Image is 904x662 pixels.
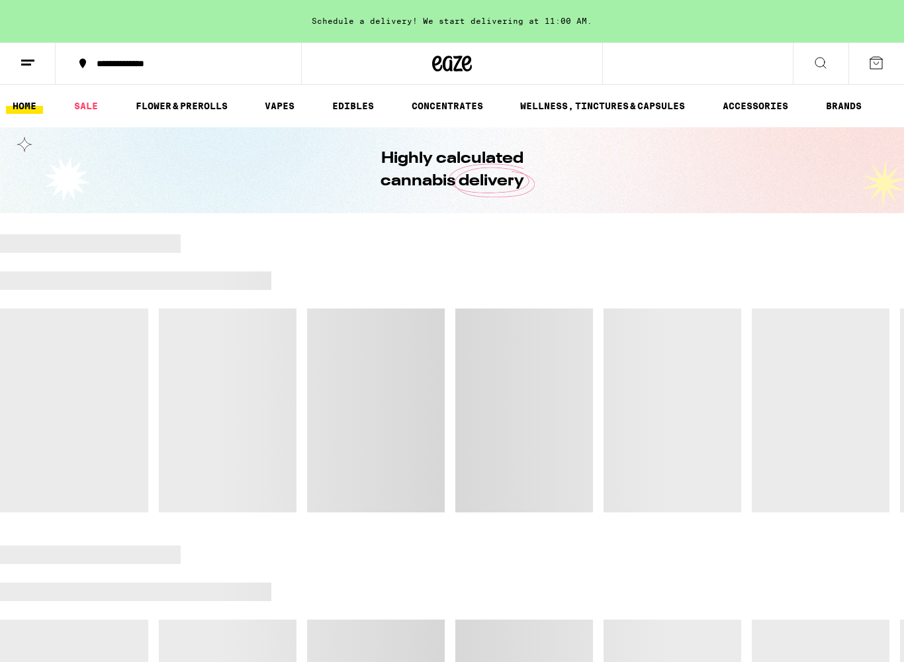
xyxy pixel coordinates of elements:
[68,98,105,114] a: SALE
[326,98,381,114] a: EDIBLES
[258,98,301,114] a: VAPES
[819,98,868,114] a: BRANDS
[343,148,561,193] h1: Highly calculated cannabis delivery
[716,98,795,114] a: ACCESSORIES
[129,98,234,114] a: FLOWER & PREROLLS
[405,98,490,114] a: CONCENTRATES
[6,98,43,114] a: HOME
[514,98,692,114] a: WELLNESS, TINCTURES & CAPSULES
